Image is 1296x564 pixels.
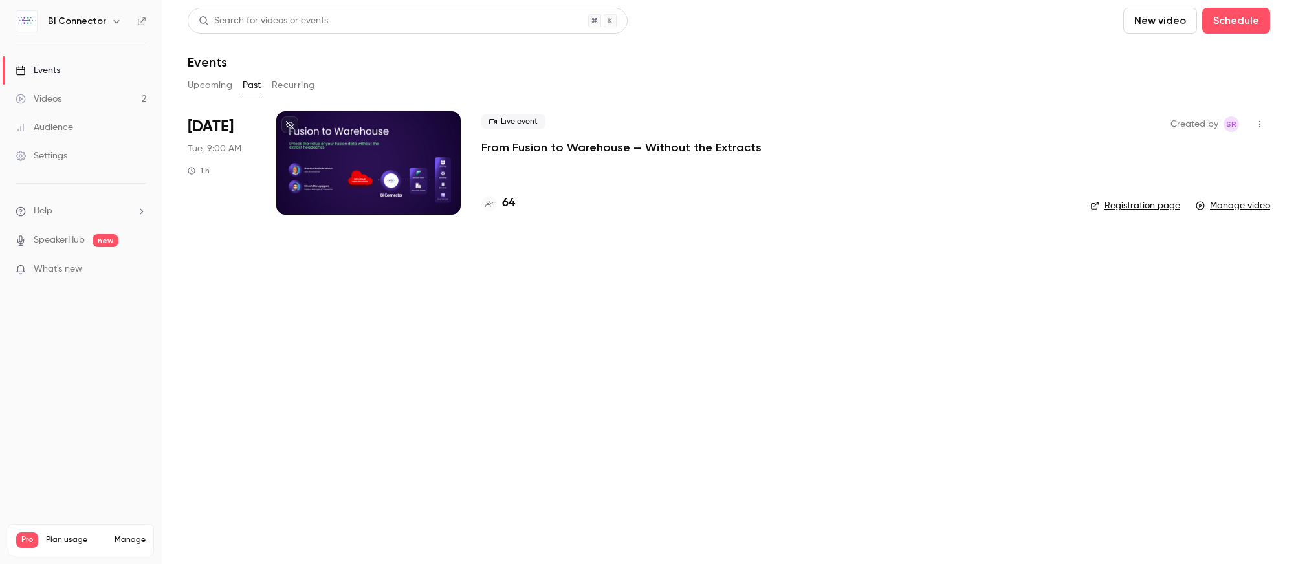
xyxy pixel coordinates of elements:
[272,75,315,96] button: Recurring
[1196,199,1270,212] a: Manage video
[481,195,515,212] a: 64
[1123,8,1197,34] button: New video
[1226,116,1236,132] span: SR
[34,233,85,247] a: SpeakerHub
[188,166,210,176] div: 1 h
[1090,199,1180,212] a: Registration page
[16,64,60,77] div: Events
[502,195,515,212] h4: 64
[481,114,545,129] span: Live event
[16,92,61,105] div: Videos
[16,532,38,548] span: Pro
[16,204,146,218] li: help-dropdown-opener
[16,11,37,32] img: BI Connector
[1202,8,1270,34] button: Schedule
[115,535,146,545] a: Manage
[188,54,227,70] h1: Events
[46,535,107,545] span: Plan usage
[188,142,241,155] span: Tue, 9:00 AM
[93,234,118,247] span: new
[48,15,106,28] h6: BI Connector
[1170,116,1218,132] span: Created by
[481,140,762,155] a: From Fusion to Warehouse — Without the Extracts
[188,116,234,137] span: [DATE]
[188,75,232,96] button: Upcoming
[199,14,328,28] div: Search for videos or events
[16,149,67,162] div: Settings
[34,204,52,218] span: Help
[243,75,261,96] button: Past
[188,111,256,215] div: Aug 19 Tue, 9:00 AM (America/Los Angeles)
[34,263,82,276] span: What's new
[16,121,73,134] div: Audience
[1224,116,1239,132] span: Shankar Radhakrishnan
